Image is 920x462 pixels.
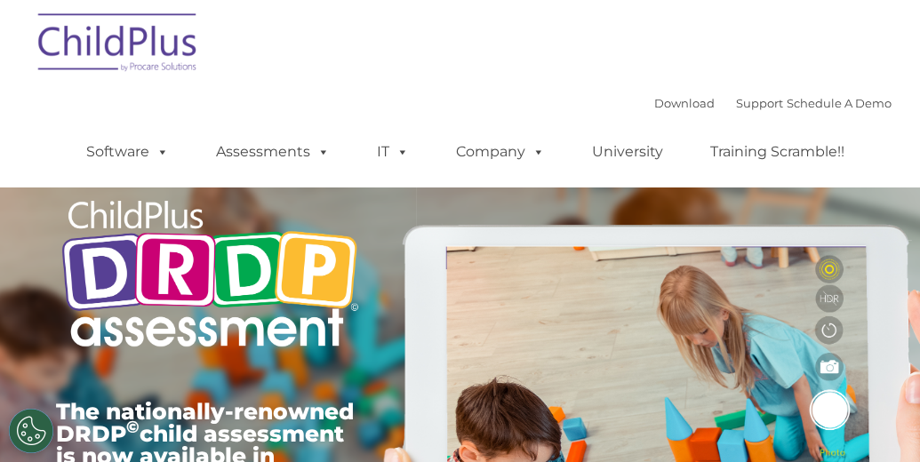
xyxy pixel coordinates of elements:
a: Training Scramble!! [692,134,862,170]
font: | [654,96,892,110]
sup: © [126,417,140,437]
a: University [574,134,681,170]
a: Software [68,134,187,170]
a: Support [736,96,783,110]
button: Cookies Settings [9,409,53,453]
a: IT [359,134,427,170]
a: Assessments [198,134,348,170]
img: ChildPlus by Procare Solutions [29,1,207,90]
a: Schedule A Demo [787,96,892,110]
img: Copyright - DRDP Logo Light [56,182,364,370]
a: Company [438,134,563,170]
a: Download [654,96,715,110]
